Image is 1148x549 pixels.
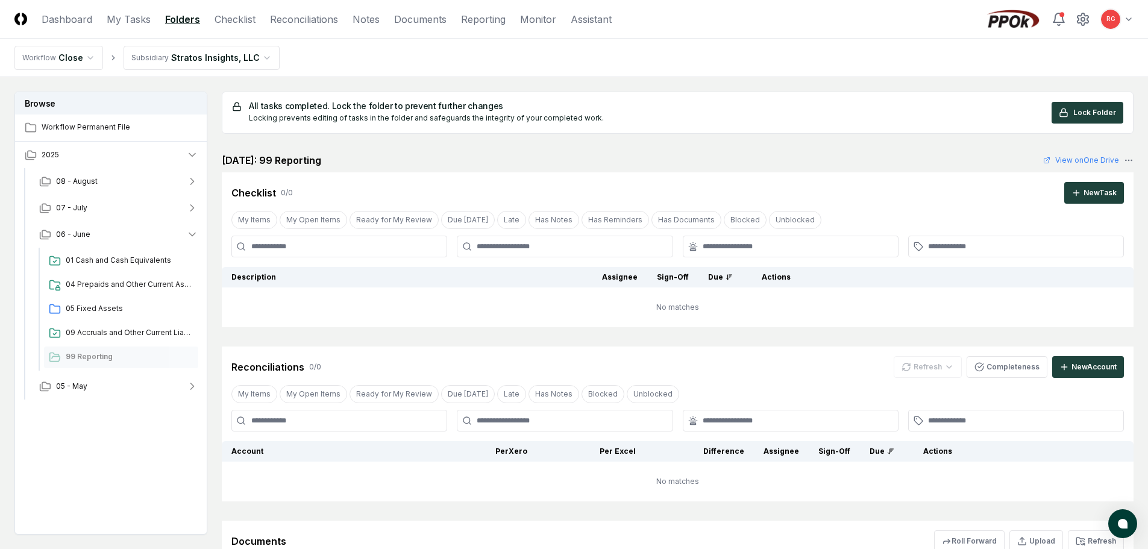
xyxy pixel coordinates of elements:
th: Per Excel [537,441,645,462]
button: Has Reminders [582,211,649,229]
h2: [DATE]: 99 Reporting [222,153,321,168]
nav: breadcrumb [14,46,280,70]
a: Folders [165,12,200,27]
div: Due [870,446,894,457]
button: 06 - June [30,221,208,248]
img: Logo [14,13,27,25]
button: Has Documents [651,211,721,229]
th: Assignee [592,267,647,287]
button: My Items [231,211,277,229]
span: RG [1106,14,1115,24]
span: 01 Cash and Cash Equivalents [66,255,193,266]
a: Documents [394,12,447,27]
div: Subsidiary [131,52,169,63]
span: Workflow Permanent File [42,122,198,133]
th: Description [222,267,592,287]
span: 05 - May [56,381,87,392]
button: 05 - May [30,373,208,400]
span: 07 - July [56,202,87,213]
span: 06 - June [56,229,90,240]
div: Account [231,446,419,457]
a: Reconciliations [270,12,338,27]
div: Workflow [22,52,56,63]
a: 05 Fixed Assets [44,298,198,320]
button: NewAccount [1052,356,1124,378]
span: Lock Folder [1073,107,1116,118]
button: 08 - August [30,168,208,195]
img: PPOk logo [984,10,1042,29]
div: Due [708,272,733,283]
div: Checklist [231,186,276,200]
div: Locking prevents editing of tasks in the folder and safeguards the integrity of your completed work. [249,113,604,124]
th: Difference [645,441,754,462]
button: atlas-launcher [1108,509,1137,538]
button: My Items [231,385,277,403]
div: New Account [1071,362,1117,372]
th: Per Xero [428,441,537,462]
button: Due Today [441,211,495,229]
button: Ready for My Review [350,211,439,229]
span: 05 Fixed Assets [66,303,193,314]
button: My Open Items [280,385,347,403]
button: Late [497,211,526,229]
a: Monitor [520,12,556,27]
td: No matches [222,462,1134,501]
button: 2025 [15,142,208,168]
div: 0 / 0 [309,362,321,372]
button: Unblocked [769,211,821,229]
div: Documents [231,534,286,548]
button: NewTask [1064,182,1124,204]
button: Ready for My Review [350,385,439,403]
a: 01 Cash and Cash Equivalents [44,250,198,272]
a: My Tasks [107,12,151,27]
button: Late [497,385,526,403]
span: 08 - August [56,176,98,187]
div: Reconciliations [231,360,304,374]
a: View onOne Drive [1043,155,1119,166]
a: Reporting [461,12,506,27]
a: Dashboard [42,12,92,27]
th: Sign-Off [809,441,860,462]
h5: All tasks completed. Lock the folder to prevent further changes [249,102,604,110]
button: Blocked [582,385,624,403]
a: Workflow Permanent File [15,115,208,141]
span: 99 Reporting [66,351,193,362]
button: RG [1100,8,1121,30]
a: 99 Reporting [44,347,198,368]
a: Assistant [571,12,612,27]
button: Has Notes [529,385,579,403]
div: 0 / 0 [281,187,293,198]
button: Completeness [967,356,1047,378]
div: New Task [1084,187,1117,198]
th: Assignee [754,441,809,462]
h3: Browse [15,92,207,115]
a: Checklist [215,12,256,27]
div: Actions [914,446,1124,457]
span: 2025 [42,149,59,160]
button: Has Notes [529,211,579,229]
a: Notes [353,12,380,27]
button: 07 - July [30,195,208,221]
th: Sign-Off [647,267,698,287]
button: Blocked [724,211,767,229]
button: Lock Folder [1052,102,1123,124]
a: 09 Accruals and Other Current Liabilities [44,322,198,344]
div: 2025 [15,168,208,402]
td: No matches [222,287,1134,327]
button: Unblocked [627,385,679,403]
span: 09 Accruals and Other Current Liabilities [66,327,193,338]
button: My Open Items [280,211,347,229]
button: Due Today [441,385,495,403]
div: Actions [752,272,1124,283]
div: 06 - June [30,248,208,373]
span: 04 Prepaids and Other Current Assets [66,279,193,290]
a: 04 Prepaids and Other Current Assets [44,274,198,296]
